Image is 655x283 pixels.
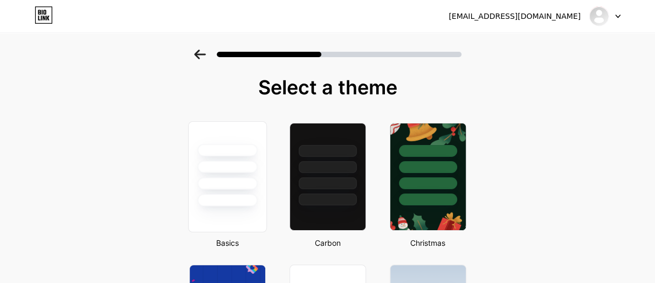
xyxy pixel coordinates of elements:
[589,6,609,26] img: purnimacaterer
[286,237,369,249] div: Carbon
[449,11,581,22] div: [EMAIL_ADDRESS][DOMAIN_NAME]
[185,77,471,98] div: Select a theme
[186,237,269,249] div: Basics
[387,237,470,249] div: Christmas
